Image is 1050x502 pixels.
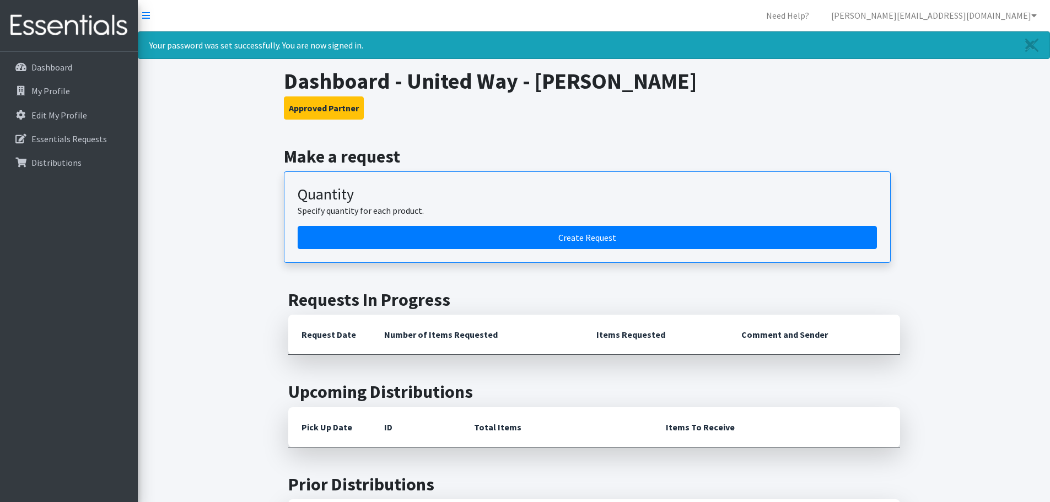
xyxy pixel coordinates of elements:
[822,4,1046,26] a: [PERSON_NAME][EMAIL_ADDRESS][DOMAIN_NAME]
[4,56,133,78] a: Dashboard
[138,31,1050,59] div: Your password was set successfully. You are now signed in.
[298,226,877,249] a: Create a request by quantity
[288,289,900,310] h2: Requests In Progress
[728,315,900,355] th: Comment and Sender
[371,407,461,447] th: ID
[4,104,133,126] a: Edit My Profile
[461,407,653,447] th: Total Items
[284,68,904,94] h1: Dashboard - United Way - [PERSON_NAME]
[288,315,371,355] th: Request Date
[288,381,900,402] h2: Upcoming Distributions
[4,7,133,44] img: HumanEssentials
[288,474,900,495] h2: Prior Distributions
[284,146,904,167] h2: Make a request
[31,110,87,121] p: Edit My Profile
[31,85,70,96] p: My Profile
[298,204,877,217] p: Specify quantity for each product.
[31,157,82,168] p: Distributions
[31,62,72,73] p: Dashboard
[31,133,107,144] p: Essentials Requests
[288,407,371,447] th: Pick Up Date
[298,185,877,204] h3: Quantity
[371,315,584,355] th: Number of Items Requested
[653,407,900,447] th: Items To Receive
[583,315,728,355] th: Items Requested
[284,96,364,120] button: Approved Partner
[4,152,133,174] a: Distributions
[757,4,818,26] a: Need Help?
[4,80,133,102] a: My Profile
[4,128,133,150] a: Essentials Requests
[1014,32,1049,58] a: Close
